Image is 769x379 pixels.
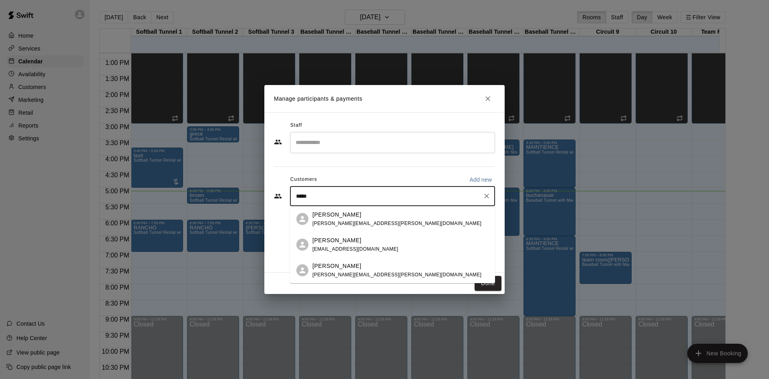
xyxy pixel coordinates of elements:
button: Close [481,91,495,106]
div: Skylar Browning [296,239,308,251]
div: Search staff [290,132,495,153]
p: [PERSON_NAME] [312,236,361,245]
button: Done [475,276,501,291]
span: Staff [290,119,302,132]
p: Manage participants & payments [274,95,362,103]
span: [PERSON_NAME][EMAIL_ADDRESS][PERSON_NAME][DOMAIN_NAME] [312,221,481,226]
button: Add new [466,173,495,186]
span: Customers [290,173,317,186]
p: Add new [469,176,492,184]
button: Clear [481,191,492,202]
span: [EMAIL_ADDRESS][DOMAIN_NAME] [312,246,399,252]
svg: Customers [274,192,282,200]
div: DeWight Byron [296,213,308,225]
p: [PERSON_NAME] [312,262,361,270]
div: Start typing to search customers... [290,186,495,206]
svg: Staff [274,138,282,146]
span: [PERSON_NAME][EMAIL_ADDRESS][PERSON_NAME][DOMAIN_NAME] [312,272,481,278]
div: Marguerite Brown [296,264,308,276]
p: [PERSON_NAME] [312,211,361,219]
